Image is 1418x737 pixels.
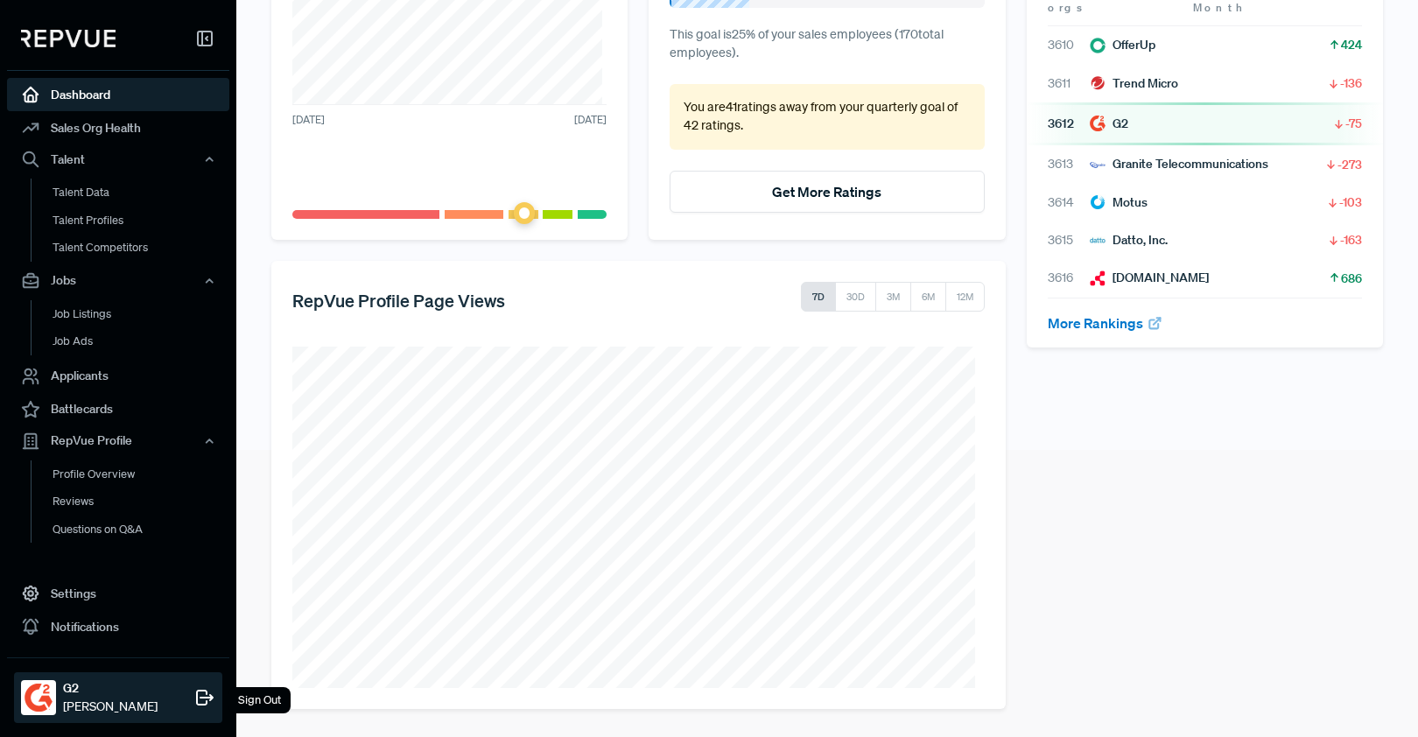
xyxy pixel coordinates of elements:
a: Settings [7,577,229,610]
button: 3M [875,282,911,312]
span: -103 [1339,193,1362,211]
strong: G2 [63,679,158,698]
img: OfferUp [1090,38,1106,53]
a: Job Listings [31,299,253,327]
img: Trend Micro [1090,75,1106,91]
div: [DOMAIN_NAME] [1090,269,1209,287]
div: G2 [1090,115,1128,133]
a: Talent Data [31,179,253,207]
span: 3610 [1048,36,1090,54]
span: 686 [1341,270,1362,287]
button: 7D [801,282,836,312]
a: Battlecards [7,392,229,425]
a: Profile Overview [31,460,253,488]
a: Job Ads [31,327,253,355]
div: OfferUp [1090,36,1155,54]
button: RepVue Profile [7,425,229,455]
a: Sales Org Health [7,111,229,144]
p: You are 41 ratings away from your quarterly goal of 42 ratings . [684,98,970,136]
div: Motus [1090,193,1148,212]
h5: RepVue Profile Page Views [292,290,505,311]
button: Jobs [7,265,229,295]
button: Talent [7,144,229,174]
img: G2 [25,684,53,712]
div: Sign Out [228,687,291,713]
a: Questions on Q&A [31,515,253,543]
img: Kontakt.io [1090,270,1106,286]
a: Talent Competitors [31,234,253,262]
span: -136 [1340,74,1362,92]
a: G2G2[PERSON_NAME]Sign Out [7,657,229,723]
span: 3612 [1048,115,1090,133]
span: -273 [1337,156,1362,173]
a: Talent Profiles [31,206,253,234]
div: Granite Telecommunications [1090,155,1268,173]
span: [DATE] [292,112,325,128]
img: Datto, Inc. [1090,233,1106,249]
button: 12M [945,282,985,312]
a: Reviews [31,488,253,516]
div: Trend Micro [1090,74,1178,93]
img: G2 [1090,116,1106,131]
span: 424 [1341,36,1362,53]
span: 3611 [1048,74,1090,93]
span: [DATE] [574,112,607,128]
button: 30D [835,282,876,312]
a: Dashboard [7,78,229,111]
img: Motus [1090,194,1106,210]
a: Applicants [7,359,229,392]
span: 3616 [1048,269,1090,287]
span: -75 [1345,115,1362,132]
a: More Rankings [1048,314,1163,332]
button: Get More Ratings [670,171,984,213]
span: 3613 [1048,155,1090,173]
span: [PERSON_NAME] [63,698,158,716]
span: -163 [1340,231,1362,249]
div: Datto, Inc. [1090,231,1168,249]
button: 6M [910,282,946,312]
span: 3615 [1048,231,1090,249]
span: 3614 [1048,193,1090,212]
a: Notifications [7,610,229,643]
img: Granite Telecommunications [1090,157,1106,172]
p: This goal is 25 % of your sales employees ( 170 total employees). [670,25,984,63]
img: RepVue [21,30,116,47]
